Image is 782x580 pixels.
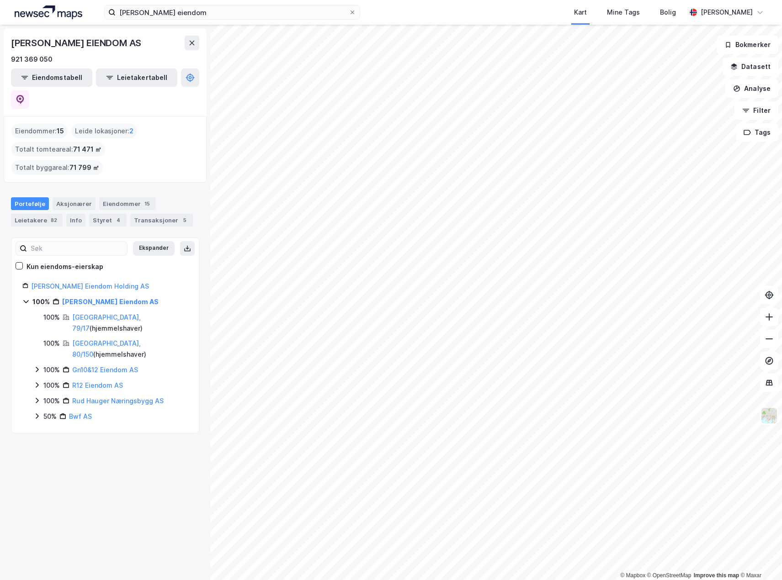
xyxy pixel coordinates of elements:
[62,298,159,306] a: [PERSON_NAME] Eiendom AS
[574,7,587,18] div: Kart
[31,282,149,290] a: [PERSON_NAME] Eiendom Holding AS
[73,144,101,155] span: 71 471 ㎡
[72,366,138,374] a: Gn10&12 Eiendom AS
[11,142,105,157] div: Totalt tomteareal :
[72,313,141,332] a: [GEOGRAPHIC_DATA], 79/17
[114,216,123,225] div: 4
[723,58,778,76] button: Datasett
[43,395,60,406] div: 100%
[694,572,739,579] a: Improve this map
[71,124,137,138] div: Leide lokasjoner :
[734,101,778,120] button: Filter
[66,214,85,227] div: Info
[96,69,177,87] button: Leietakertabell
[607,7,640,18] div: Mine Tags
[72,339,141,358] a: [GEOGRAPHIC_DATA], 80/150
[69,162,99,173] span: 71 799 ㎡
[43,312,60,323] div: 100%
[43,364,60,375] div: 100%
[130,214,193,227] div: Transaksjoner
[761,407,778,424] img: Z
[89,214,127,227] div: Styret
[11,36,143,50] div: [PERSON_NAME] EIENDOM AS
[49,216,59,225] div: 82
[736,123,778,142] button: Tags
[701,7,753,18] div: [PERSON_NAME]
[53,197,96,210] div: Aksjonærer
[736,536,782,580] iframe: Chat Widget
[717,36,778,54] button: Bokmerker
[11,124,68,138] div: Eiendommer :
[43,380,60,391] div: 100%
[116,5,349,19] input: Søk på adresse, matrikkel, gårdeiere, leietakere eller personer
[143,199,152,208] div: 15
[43,411,57,422] div: 50%
[72,338,188,360] div: ( hjemmelshaver )
[11,54,53,65] div: 921 369 050
[72,312,188,334] div: ( hjemmelshaver )
[57,126,64,137] span: 15
[43,338,60,349] div: 100%
[69,412,92,420] a: Bwf AS
[725,79,778,98] button: Analyse
[180,216,189,225] div: 5
[27,242,127,255] input: Søk
[99,197,155,210] div: Eiendommer
[11,197,49,210] div: Portefølje
[736,536,782,580] div: Kontrollprogram for chat
[11,69,92,87] button: Eiendomstabell
[15,5,82,19] img: logo.a4113a55bc3d86da70a041830d287a7e.svg
[620,572,645,579] a: Mapbox
[32,296,50,307] div: 100%
[647,572,692,579] a: OpenStreetMap
[133,241,175,256] button: Ekspander
[27,261,103,272] div: Kun eiendoms-eierskap
[11,214,63,227] div: Leietakere
[72,397,164,405] a: Rud Hauger Næringsbygg AS
[11,160,103,175] div: Totalt byggareal :
[660,7,676,18] div: Bolig
[129,126,133,137] span: 2
[72,381,123,389] a: R12 Eiendom AS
